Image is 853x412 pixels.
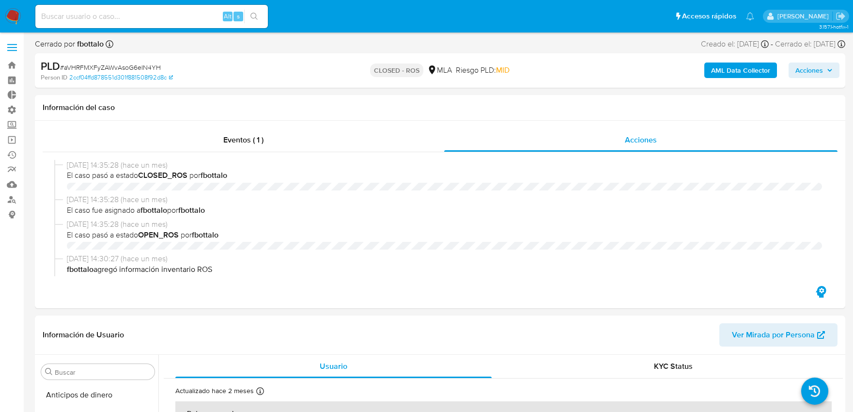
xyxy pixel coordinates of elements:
[67,264,93,275] b: fbottalo
[704,63,777,78] button: AML Data Collector
[732,323,815,347] span: Ver Mirada por Persona
[370,63,423,77] p: CLOSED - ROS
[43,330,124,340] h1: Información de Usuario
[140,205,167,216] b: fbottalo
[456,65,510,76] span: Riesgo PLD:
[67,230,822,240] span: El caso pasó a estado por
[771,39,773,49] span: -
[701,39,769,49] div: Creado el: [DATE]
[55,368,151,377] input: Buscar
[746,12,754,20] a: Notificaciones
[35,10,268,23] input: Buscar usuario o caso...
[223,134,264,145] span: Eventos ( 1 )
[41,73,67,82] b: Person ID
[67,254,822,264] span: [DATE] 14:30:27 (hace un mes)
[67,194,822,205] span: [DATE] 14:35:28 (hace un mes)
[711,63,770,78] b: AML Data Collector
[795,63,823,78] span: Acciones
[625,134,657,145] span: Acciones
[192,229,218,240] b: fbottalo
[775,39,845,49] div: Cerrado el: [DATE]
[67,170,822,181] span: El caso pasó a estado por
[60,63,161,72] span: # aVHRFMXFyZAWvAsoG6eIN4YH
[69,73,173,82] a: 2ccf04ffd878551d301f881508f92d8c
[67,160,822,171] span: [DATE] 14:35:28 (hace un mes)
[201,170,227,181] b: fbottalo
[45,368,53,376] button: Buscar
[777,12,832,21] p: sandra.chabay@mercadolibre.com
[67,219,822,230] span: [DATE] 14:35:28 (hace un mes)
[496,64,510,76] span: MID
[67,264,822,275] p: agregó información inventario ROS
[37,383,158,407] button: Anticipos de dinero
[67,205,822,216] span: El caso fue asignado a por
[244,10,264,23] button: search-icon
[237,12,240,21] span: s
[682,11,736,21] span: Accesos rápidos
[35,39,104,49] span: Cerrado por
[138,229,179,240] b: OPEN_ROS
[320,361,347,372] span: Usuario
[224,12,232,21] span: Alt
[427,65,452,76] div: MLA
[75,38,104,49] b: fbottalo
[836,11,846,21] a: Salir
[719,323,837,347] button: Ver Mirada por Persona
[178,205,205,216] b: fbottalo
[789,63,839,78] button: Acciones
[138,170,187,181] b: CLOSED_ROS
[43,103,837,112] h1: Información del caso
[41,58,60,74] b: PLD
[654,361,693,372] span: KYC Status
[175,386,254,396] p: Actualizado hace 2 meses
